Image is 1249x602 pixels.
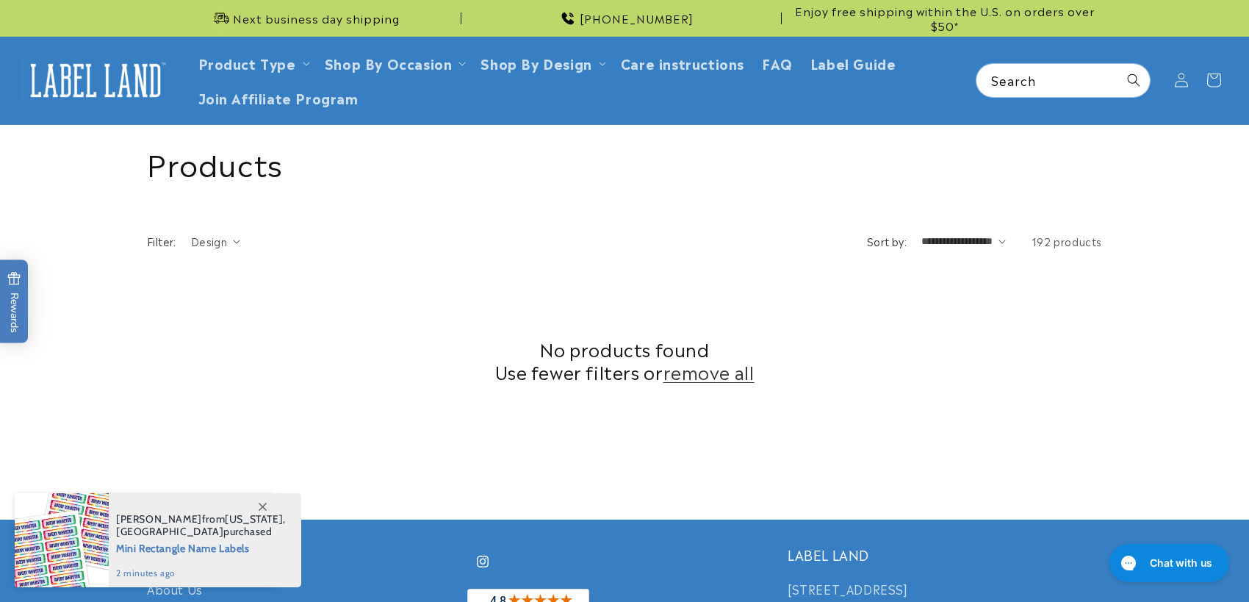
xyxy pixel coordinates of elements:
[17,52,175,109] a: Label Land
[198,89,359,106] span: Join Affiliate Program
[472,46,611,80] summary: Shop By Design
[116,513,286,538] span: from , purchased
[802,46,905,80] a: Label Guide
[1102,539,1234,587] iframe: Gorgias live chat messenger
[147,337,1102,383] h2: No products found Use fewer filters or
[147,143,1102,182] h1: Products
[810,54,896,71] span: Label Guide
[191,234,227,248] span: Design
[480,53,591,73] a: Shop By Design
[225,512,283,526] span: [US_STATE]
[7,271,21,332] span: Rewards
[191,234,240,249] summary: Design (0 selected)
[190,46,316,80] summary: Product Type
[1117,64,1150,96] button: Search
[867,234,907,248] label: Sort by:
[580,11,694,26] span: [PHONE_NUMBER]
[788,546,1102,563] h2: LABEL LAND
[22,57,169,103] img: Label Land
[233,11,400,26] span: Next business day shipping
[612,46,753,80] a: Care instructions
[621,54,744,71] span: Care instructions
[198,53,296,73] a: Product Type
[316,46,472,80] summary: Shop By Occasion
[663,360,755,383] a: remove all
[325,54,453,71] span: Shop By Occasion
[762,54,793,71] span: FAQ
[190,80,367,115] a: Join Affiliate Program
[788,4,1102,32] span: Enjoy free shipping within the U.S. on orders over $50*
[753,46,802,80] a: FAQ
[116,525,223,538] span: [GEOGRAPHIC_DATA]
[116,512,202,526] span: [PERSON_NAME]
[1032,234,1102,248] span: 192 products
[147,234,176,249] h2: Filter:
